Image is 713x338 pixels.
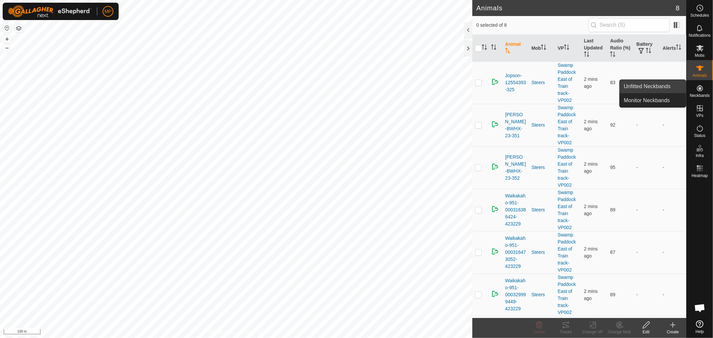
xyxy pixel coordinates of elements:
span: Heatmap [692,174,708,178]
p-sorticon: Activate to sort [541,45,546,51]
div: Steers [531,206,553,213]
span: 87 [610,249,615,255]
th: Animal [502,35,529,62]
img: returning on [491,205,499,213]
span: Delete [533,330,545,334]
td: - [660,146,686,189]
td: - [660,61,686,104]
span: 89 [610,207,615,212]
span: 6 Sept 2025, 12:33 pm [584,76,598,89]
img: returning on [491,78,499,86]
a: Swamp Paddock East of Train track-VP002 [558,147,576,188]
button: Map Layers [15,24,23,32]
p-sorticon: Activate to sort [505,49,510,54]
th: Mob [529,35,555,62]
img: returning on [491,290,499,298]
span: VPs [696,114,703,118]
div: Steers [531,164,553,171]
span: Waikakaho-951-000329999449-423229 [505,277,526,312]
td: - [634,189,660,231]
a: Contact Us [243,329,262,335]
span: 0 selected of 8 [476,22,589,29]
a: Unfitted Neckbands [620,80,686,93]
span: Mobs [695,53,705,57]
span: Status [694,134,705,138]
span: 89 [610,292,615,297]
p-sorticon: Activate to sort [564,45,569,51]
p-sorticon: Activate to sort [610,52,615,58]
div: Steers [531,291,553,298]
th: Alerts [660,35,686,62]
span: Schedules [690,13,709,17]
a: Monitor Neckbands [620,94,686,107]
td: - [660,274,686,316]
span: [PERSON_NAME]-BWHX-23-351 [505,111,526,139]
th: Battery [634,35,660,62]
span: Waikakaho-951-000316473052-423229 [505,235,526,270]
p-sorticon: Activate to sort [491,45,496,51]
span: 6 Sept 2025, 12:33 pm [584,289,598,301]
a: Open chat [690,298,710,318]
img: Gallagher Logo [8,5,92,17]
span: Neckbands [690,94,710,98]
div: Edit [633,329,660,335]
button: – [3,44,11,52]
span: Unfitted Neckbands [624,82,671,91]
span: 6 Sept 2025, 12:33 pm [584,119,598,131]
span: 92 [610,122,615,128]
span: MP [105,8,112,15]
span: 6 Sept 2025, 12:34 pm [584,204,598,216]
div: Steers [531,249,553,256]
td: - [634,274,660,316]
td: - [634,231,660,274]
p-sorticon: Activate to sort [482,45,487,51]
span: Animals [693,73,707,77]
td: - [660,104,686,146]
span: Infra [696,154,704,158]
span: [PERSON_NAME]-BWHX-23-352 [505,154,526,182]
span: Waikakaho-951-000316386424-423229 [505,192,526,227]
span: 8 [676,3,680,13]
p-sorticon: Activate to sort [676,45,681,51]
a: Swamp Paddock East of Train track-VP002 [558,232,576,273]
span: Notifications [689,33,711,37]
td: - [634,61,660,104]
h2: Animals [476,4,676,12]
div: Steers [531,79,553,86]
button: Reset Map [3,24,11,32]
span: Monitor Neckbands [624,97,670,105]
span: 6 Sept 2025, 12:33 pm [584,246,598,259]
span: Help [696,330,704,334]
a: Privacy Policy [210,329,235,335]
a: Swamp Paddock East of Train track-VP002 [558,105,576,145]
th: Last Updated [581,35,608,62]
div: Change VP [579,329,606,335]
td: - [634,104,660,146]
td: - [660,231,686,274]
p-sorticon: Activate to sort [646,49,651,54]
div: Change Mob [606,329,633,335]
a: Swamp Paddock East of Train track-VP002 [558,275,576,315]
td: - [634,146,660,189]
td: - [660,189,686,231]
span: Jopson-12554393-325 [505,72,526,93]
a: Swamp Paddock East of Train track-VP002 [558,62,576,103]
img: returning on [491,247,499,256]
th: VP [555,35,581,62]
div: Tracks [553,329,579,335]
a: Swamp Paddock East of Train track-VP002 [558,190,576,230]
img: returning on [491,120,499,128]
span: 95 [610,165,615,170]
th: Audio Ratio (%) [607,35,634,62]
p-sorticon: Activate to sort [584,52,589,58]
img: returning on [491,163,499,171]
div: Steers [531,122,553,129]
span: 83 [610,80,615,85]
a: Help [687,318,713,336]
div: Create [660,329,686,335]
button: + [3,35,11,43]
input: Search (S) [589,18,670,32]
span: 6 Sept 2025, 12:33 pm [584,161,598,174]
